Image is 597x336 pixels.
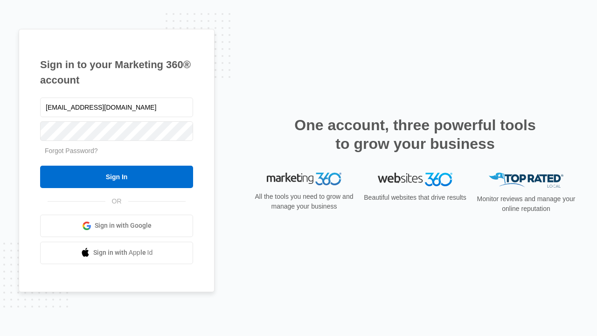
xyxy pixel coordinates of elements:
[474,194,578,214] p: Monitor reviews and manage your online reputation
[378,173,452,186] img: Websites 360
[45,147,98,154] a: Forgot Password?
[40,166,193,188] input: Sign In
[40,57,193,88] h1: Sign in to your Marketing 360® account
[292,116,539,153] h2: One account, three powerful tools to grow your business
[40,98,193,117] input: Email
[489,173,563,188] img: Top Rated Local
[40,215,193,237] a: Sign in with Google
[267,173,341,186] img: Marketing 360
[363,193,467,203] p: Beautiful websites that drive results
[40,242,193,264] a: Sign in with Apple Id
[93,248,153,258] span: Sign in with Apple Id
[252,192,356,211] p: All the tools you need to grow and manage your business
[105,196,128,206] span: OR
[95,221,152,231] span: Sign in with Google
